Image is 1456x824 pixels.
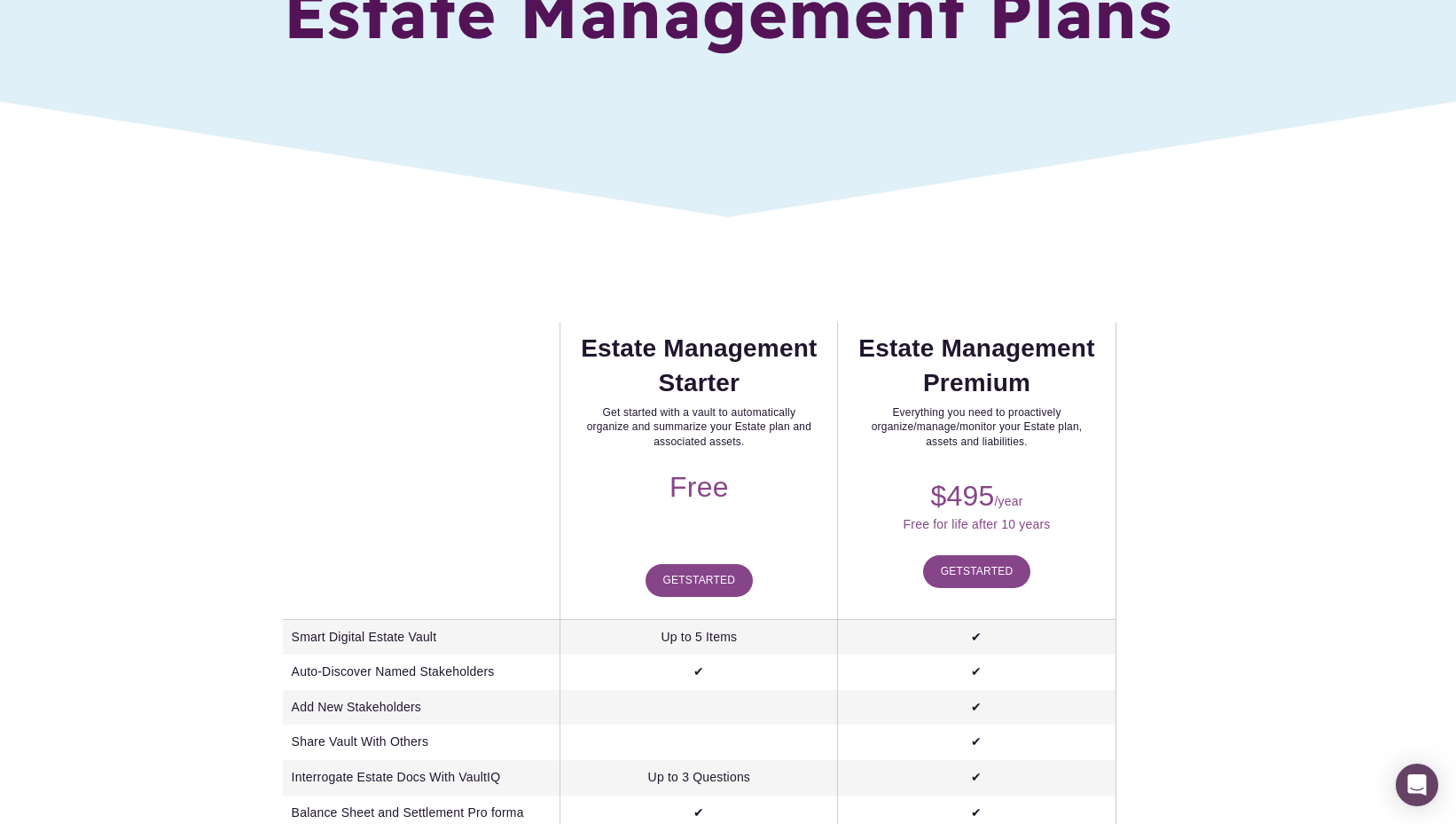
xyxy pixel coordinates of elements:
td: Smart Digital Estate Vault [283,619,560,655]
span: Get started with a vault to automatically organize and summarize your Estate plan and associated ... [587,406,811,449]
td: Interrogate Estate Docs With VaultIQ [283,760,560,796]
a: GetStarted [646,564,754,597]
div: Open Intercom Messenger [1396,764,1438,806]
span: ✔ [693,805,704,820]
span: Everything you need to proactively organize/manage/monitor your Estate plan, assets and liabilities. [872,406,1083,449]
td: Add New Stakeholders [283,690,560,726]
span: Started [963,565,1013,577]
a: GetStarted [923,555,1031,588]
span: Free [669,471,729,503]
td: Up to 3 Questions [560,760,838,796]
td: Up to 5 Items [560,619,838,655]
th: Estate Management Starter [560,322,838,463]
span: ✔ [971,630,982,644]
td: ✔ [560,655,838,690]
span: ✔ [971,734,982,749]
span: ✔ [971,664,982,679]
span: ✔ [971,770,982,784]
td: Auto-Discover Named Stakeholders [283,655,560,690]
span: ✔ [971,805,982,820]
span: Started [685,574,735,586]
th: Estate Management Premium [838,322,1115,463]
span: $495 [930,480,994,512]
div: /year Free for life after 10 years [851,476,1101,533]
td: Share Vault With Others [283,725,560,760]
span: ✔ [971,700,982,714]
